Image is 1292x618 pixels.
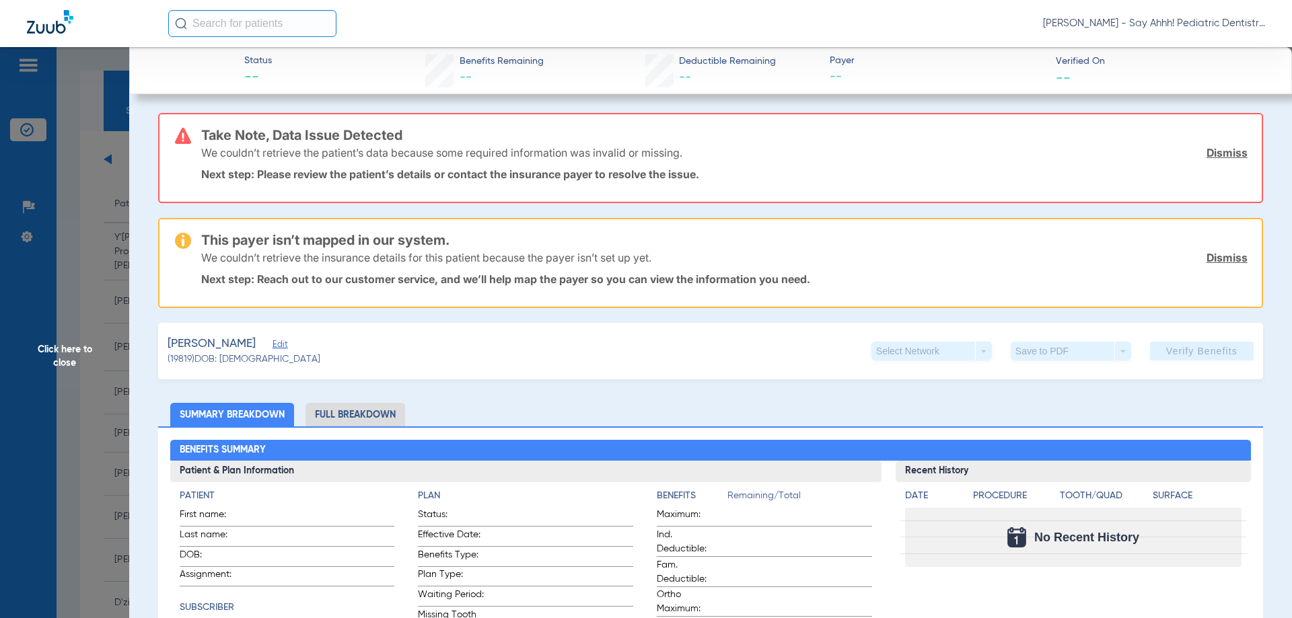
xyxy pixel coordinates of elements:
span: Status [244,54,272,68]
span: -- [679,71,691,83]
h4: Benefits [657,489,727,503]
h2: Benefits Summary [170,440,1252,461]
span: Benefits Remaining [460,54,544,69]
span: Status: [418,508,484,526]
h3: Patient & Plan Information [170,461,882,482]
h4: Plan [418,489,633,503]
img: Zuub Logo [27,10,73,34]
p: Next step: Please review the patient’s details or contact the insurance payer to resolve the issue. [201,167,1248,181]
img: warning-icon [175,233,191,249]
span: Ind. Deductible: [657,528,723,556]
span: -- [460,71,472,83]
span: First name: [180,508,246,526]
span: Assignment: [180,568,246,586]
li: Full Breakdown [306,403,405,426]
span: Payer [830,54,1044,68]
app-breakdown-title: Procedure [973,489,1055,508]
img: Search Icon [175,17,187,30]
h4: Patient [180,489,395,503]
span: Waiting Period: [418,588,484,606]
h3: Take Note, Data Issue Detected [201,128,1248,142]
span: (19819) DOB: [DEMOGRAPHIC_DATA] [168,352,320,366]
app-breakdown-title: Surface [1153,489,1242,508]
a: Dismiss [1207,251,1248,264]
img: error-icon [175,128,191,144]
span: Benefits Type: [418,548,484,566]
span: -- [1056,70,1071,84]
h4: Tooth/Quad [1060,489,1149,503]
p: We couldn’t retrieve the insurance details for this patient because the payer isn’t set up yet. [201,251,651,264]
span: No Recent History [1034,531,1139,544]
span: Plan Type: [418,568,484,586]
span: Maximum: [657,508,723,526]
span: Remaining/Total [727,489,872,508]
span: Deductible Remaining [679,54,776,69]
a: Dismiss [1207,146,1248,159]
span: Ortho Maximum: [657,588,723,616]
img: Calendar [1007,527,1026,547]
app-breakdown-title: Tooth/Quad [1060,489,1149,508]
span: DOB: [180,548,246,566]
h3: Recent History [896,461,1252,482]
app-breakdown-title: Date [905,489,962,508]
h4: Date [905,489,962,503]
input: Search for patients [168,10,336,37]
h4: Subscriber [180,601,395,615]
p: Next step: Reach out to our customer service, and we’ll help map the payer so you can view the in... [201,272,1248,286]
span: Effective Date: [418,528,484,546]
span: -- [830,69,1044,85]
p: We couldn’t retrieve the patient’s data because some required information was invalid or missing. [201,146,682,159]
span: Last name: [180,528,246,546]
li: Summary Breakdown [170,403,294,426]
span: [PERSON_NAME] [168,336,256,352]
span: -- [244,69,272,87]
span: [PERSON_NAME] - Say Ahhh! Pediatric Dentistry [1043,17,1265,30]
iframe: Chat Widget [1225,553,1292,618]
span: Edit [273,340,285,352]
span: Fam. Deductible: [657,558,723,586]
h3: This payer isn’t mapped in our system. [201,233,1248,247]
h4: Surface [1153,489,1242,503]
h4: Procedure [973,489,1055,503]
span: Verified On [1056,54,1270,69]
app-breakdown-title: Benefits [657,489,727,508]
